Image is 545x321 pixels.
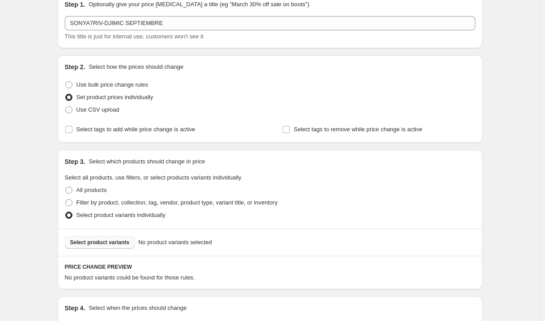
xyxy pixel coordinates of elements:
[76,126,195,133] span: Select tags to add while price change is active
[65,16,475,30] input: 30% off holiday sale
[65,174,241,181] span: Select all products, use filters, or select products variants individually
[76,94,153,100] span: Set product prices individually
[76,199,278,206] span: Filter by product, collection, tag, vendor, product type, variant title, or inventory
[65,33,203,40] span: This title is just for internal use, customers won't see it
[89,157,205,166] p: Select which products should change in price
[76,212,165,218] span: Select product variants individually
[89,304,186,313] p: Select when the prices should change
[65,274,195,281] span: No product variants could be found for those rules.
[76,106,119,113] span: Use CSV upload
[70,239,130,246] span: Select product variants
[294,126,422,133] span: Select tags to remove while price change is active
[65,236,135,249] button: Select product variants
[65,304,85,313] h2: Step 4.
[65,63,85,71] h2: Step 2.
[76,187,107,193] span: All products
[65,157,85,166] h2: Step 3.
[76,81,148,88] span: Use bulk price change rules
[138,238,212,247] span: No product variants selected
[89,63,183,71] p: Select how the prices should change
[65,263,475,271] h6: PRICE CHANGE PREVIEW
